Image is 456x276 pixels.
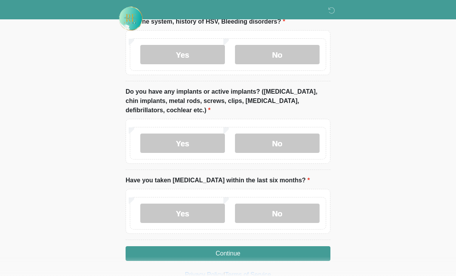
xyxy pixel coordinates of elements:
label: No [235,204,320,223]
img: Rehydrate Aesthetics & Wellness Logo [118,6,143,31]
label: Yes [140,134,225,153]
label: No [235,45,320,64]
button: Continue [126,246,330,261]
label: Do you have any implants or active implants? ([MEDICAL_DATA], chin implants, metal rods, screws, ... [126,87,330,115]
label: No [235,134,320,153]
label: Yes [140,204,225,223]
label: Have you taken [MEDICAL_DATA] within the last six months? [126,176,310,185]
label: Yes [140,45,225,64]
